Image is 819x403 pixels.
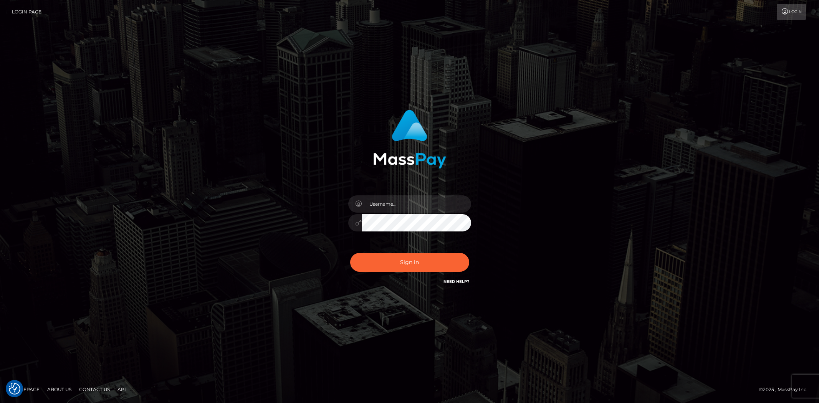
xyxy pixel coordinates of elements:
[362,195,471,213] input: Username...
[9,383,20,395] button: Consent Preferences
[114,383,129,395] a: API
[9,383,20,395] img: Revisit consent button
[777,4,806,20] a: Login
[8,383,43,395] a: Homepage
[12,4,41,20] a: Login Page
[443,279,469,284] a: Need Help?
[44,383,74,395] a: About Us
[76,383,113,395] a: Contact Us
[373,110,446,168] img: MassPay Login
[350,253,469,272] button: Sign in
[759,385,813,394] div: © 2025 , MassPay Inc.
